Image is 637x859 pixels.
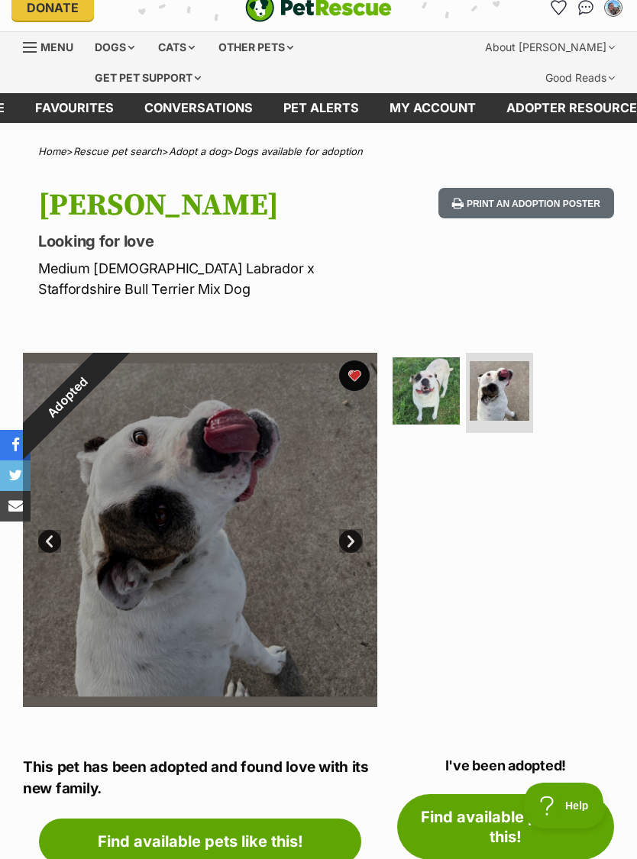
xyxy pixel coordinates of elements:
a: Rescue pet search [73,145,162,157]
a: Favourites [20,93,129,123]
p: Looking for love [38,231,393,252]
a: Menu [23,32,84,60]
img: Photo of Trixie Mattel [393,357,460,425]
div: About [PERSON_NAME] [474,32,626,63]
a: My account [374,93,491,123]
img: Photo of Trixie Mattel [470,361,529,421]
a: Next [339,530,362,553]
a: Prev [38,530,61,553]
p: I've been adopted! [397,755,614,776]
a: Adopt a dog [169,145,227,157]
iframe: Help Scout Beacon - Open [524,783,606,828]
a: Dogs available for adoption [234,145,363,157]
p: This pet has been adopted and found love with its new family. [23,757,377,800]
div: Get pet support [84,63,212,93]
div: Dogs [84,32,145,63]
img: consumer-privacy-logo.png [2,2,14,14]
a: Pet alerts [268,93,374,123]
span: Menu [40,40,73,53]
p: Medium [DEMOGRAPHIC_DATA] Labrador x Staffordshire Bull Terrier Mix Dog [38,258,393,299]
a: conversations [129,93,268,123]
div: Good Reads [535,63,626,93]
button: favourite [339,360,370,391]
h1: [PERSON_NAME] [38,188,393,223]
div: Other pets [208,32,304,63]
button: Print an adoption poster [438,188,614,219]
a: Home [38,145,66,157]
div: Cats [147,32,205,63]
